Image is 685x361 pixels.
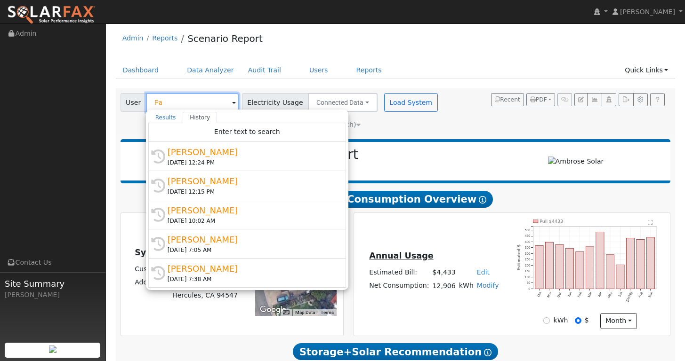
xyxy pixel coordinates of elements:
[431,266,457,279] td: $4,433
[7,5,96,25] img: SolarFax
[525,269,531,273] text: 150
[526,93,555,106] button: PDF
[577,291,582,298] text: Feb
[620,8,675,16] span: [PERSON_NAME]
[637,239,645,289] rect: onclick=""
[546,242,554,289] rect: onclick=""
[516,244,521,271] text: Estimated $
[283,309,290,316] button: Keyboard shortcuts
[168,246,335,254] div: [DATE] 7:05 AM
[168,233,335,246] div: [PERSON_NAME]
[168,204,335,217] div: [PERSON_NAME]
[369,251,433,260] u: Annual Usage
[477,282,499,289] a: Modify
[121,93,146,112] span: User
[187,33,263,44] a: Scenario Report
[241,62,288,79] a: Audit Trail
[638,291,644,298] text: Aug
[537,291,542,298] text: Oct
[602,93,616,106] button: Login As
[298,191,493,208] span: Energy Consumption Overview
[648,220,653,225] text: 
[302,62,335,79] a: Users
[529,287,531,290] text: 0
[527,281,531,284] text: 50
[525,252,531,255] text: 300
[368,266,431,279] td: Estimated Bill:
[151,149,165,164] i: History
[5,290,101,300] div: [PERSON_NAME]
[168,275,335,283] div: [DATE] 7:38 AM
[171,289,240,302] td: Hercules, CA 94547
[477,268,490,276] a: Edit
[597,291,603,298] text: Apr
[183,112,217,123] a: History
[557,291,563,298] text: Dec
[596,232,604,289] rect: onclick=""
[627,238,635,289] rect: onclick=""
[618,291,623,298] text: Jun
[152,34,177,42] a: Reports
[133,276,171,289] td: Address:
[180,62,241,79] a: Data Analyzer
[168,158,335,167] div: [DATE] 12:24 PM
[295,309,315,316] button: Map Data
[548,157,604,166] img: Ambrose Solar
[146,93,239,112] input: Select a User
[125,147,486,176] div: Powered by SolarFax ®
[566,248,574,289] rect: onclick=""
[607,291,613,298] text: May
[648,291,654,298] text: Sep
[168,146,335,158] div: [PERSON_NAME]
[647,237,655,289] rect: onclick=""
[479,196,486,204] i: Show Help
[556,245,564,289] rect: onclick=""
[308,93,378,112] button: Connected Data
[567,291,572,298] text: Jan
[168,217,335,225] div: [DATE] 10:02 AM
[49,345,56,353] img: retrieve
[574,93,588,106] button: Edit User
[540,219,564,224] text: Pull $4433
[587,93,602,106] button: Multi-Series Graph
[384,93,438,112] button: Load System
[349,62,389,79] a: Reports
[525,234,531,237] text: 450
[130,147,481,163] h2: Scenario Report
[151,179,165,193] i: History
[214,128,280,135] span: Enter text to search
[122,34,144,42] a: Admin
[525,258,531,261] text: 250
[168,188,335,196] div: [DATE] 12:15 PM
[258,304,289,316] img: Google
[650,93,665,106] a: Help Link
[151,266,165,280] i: History
[525,264,531,267] text: 200
[258,304,289,316] a: Open this area in Google Maps (opens a new window)
[530,96,547,103] span: PDF
[484,349,492,356] i: Show Help
[576,252,584,289] rect: onclick=""
[133,263,171,276] td: Customer:
[554,315,568,325] label: kWh
[586,246,594,289] rect: onclick=""
[626,291,633,302] text: [DATE]
[525,228,531,232] text: 500
[491,93,524,106] button: Recent
[535,246,543,289] rect: onclick=""
[148,112,183,123] a: Results
[151,208,165,222] i: History
[633,93,648,106] button: Settings
[525,275,531,279] text: 100
[619,93,633,106] button: Export Interval Data
[606,255,614,289] rect: onclick=""
[116,62,166,79] a: Dashboard
[242,93,308,112] span: Electricity Usage
[168,175,335,188] div: [PERSON_NAME]
[547,291,552,298] text: Nov
[600,313,637,329] button: month
[525,240,531,243] text: 400
[585,315,589,325] label: $
[135,248,205,257] u: System Details
[293,343,498,360] span: Storage+Solar Recommendation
